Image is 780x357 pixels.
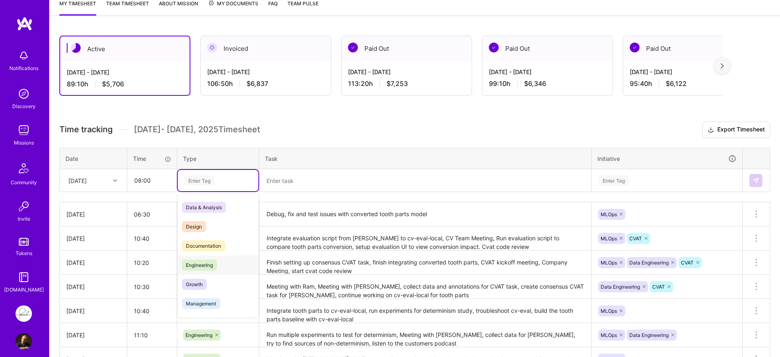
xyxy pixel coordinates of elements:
[260,324,590,346] textarea: Run multiple experiments to test for determinism, Meeting with [PERSON_NAME], collect data for [P...
[524,79,546,88] span: $6,346
[601,211,617,217] span: MLOps
[753,177,759,184] img: Submit
[19,238,29,246] img: tokens
[66,307,120,315] div: [DATE]
[259,148,592,169] th: Task
[68,176,87,185] div: [DATE]
[623,36,753,61] div: Paid Out
[207,68,324,76] div: [DATE] - [DATE]
[127,324,177,346] input: HH:MM
[207,79,324,88] div: 106:50 h
[14,138,34,147] div: Missions
[182,260,217,271] span: Engineering
[630,43,640,52] img: Paid Out
[246,79,268,88] span: $6,837
[16,249,32,258] div: Tokens
[127,203,177,225] input: HH:MM
[102,80,124,88] span: $5,706
[287,0,319,7] span: Team Pulse
[629,260,669,266] span: Data Engineering
[177,148,259,169] th: Type
[182,240,225,251] span: Documentation
[489,43,499,52] img: Paid Out
[182,279,207,290] span: Growth
[71,43,81,53] img: Active
[666,79,687,88] span: $6,122
[113,178,117,183] i: icon Chevron
[652,284,665,290] span: CVAT
[702,122,770,138] button: Export Timesheet
[681,260,694,266] span: CVAT
[260,276,590,298] textarea: Meeting with Ram, Meeting with [PERSON_NAME], collect data and annotations for CVAT task, create ...
[482,36,613,61] div: Paid Out
[66,282,120,291] div: [DATE]
[14,305,34,322] a: Pearl: ML Engineering Team
[489,79,606,88] div: 99:10 h
[721,63,724,69] img: right
[11,178,37,187] div: Community
[630,79,747,88] div: 95:40 h
[16,122,32,138] img: teamwork
[134,124,260,135] span: [DATE] - [DATE] , 2025 Timesheet
[59,124,113,135] span: Time tracking
[127,252,177,273] input: HH:MM
[127,228,177,249] input: HH:MM
[127,276,177,298] input: HH:MM
[348,68,465,76] div: [DATE] - [DATE]
[128,169,176,191] input: HH:MM
[182,221,206,232] span: Design
[14,333,34,350] a: User Avatar
[207,43,217,52] img: Invoiced
[60,36,190,61] div: Active
[182,298,220,309] span: Management
[201,36,331,61] div: Invoiced
[489,68,606,76] div: [DATE] - [DATE]
[601,332,617,338] span: MLOps
[16,198,32,215] img: Invite
[16,86,32,102] img: discovery
[708,126,714,134] i: icon Download
[348,79,465,88] div: 113:20 h
[67,68,183,77] div: [DATE] - [DATE]
[18,215,30,223] div: Invite
[601,260,617,266] span: MLOps
[260,251,590,274] textarea: Finish setting up consensus CVAT task, finish integrating converted tooth parts, CVAT kickoff mee...
[630,68,747,76] div: [DATE] - [DATE]
[629,332,669,338] span: Data Engineering
[16,47,32,64] img: bell
[16,333,32,350] img: User Avatar
[133,154,171,163] div: Time
[60,148,127,169] th: Date
[14,158,34,178] img: Community
[66,234,120,243] div: [DATE]
[601,284,640,290] span: Data Engineering
[260,227,590,250] textarea: Integrate evaluation script from [PERSON_NAME] to cv-eval-local, CV Team Meeting, Run evaluation ...
[182,202,226,213] span: Data & Analysis
[601,308,617,314] span: MLOps
[12,102,36,111] div: Discovery
[260,300,590,322] textarea: Integrate tooth parts to cv-eval-local, run experiments for determinism study, troubleshoot cv-ev...
[601,235,617,242] span: MLOps
[597,154,737,163] div: Initiative
[66,210,120,219] div: [DATE]
[184,174,215,187] div: Enter Tag
[387,79,408,88] span: $7,253
[348,43,358,52] img: Paid Out
[66,331,120,339] div: [DATE]
[16,16,33,31] img: logo
[127,300,177,322] input: HH:MM
[9,64,38,72] div: Notifications
[66,258,120,267] div: [DATE]
[629,235,642,242] span: CVAT
[4,285,44,294] div: [DOMAIN_NAME]
[16,305,32,322] img: Pearl: ML Engineering Team
[185,332,213,338] span: Engineering
[16,269,32,285] img: guide book
[260,203,590,226] textarea: Debug, fix and test issues with converted tooth parts model
[341,36,472,61] div: Paid Out
[599,174,629,187] div: Enter Tag
[67,80,183,88] div: 89:10 h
